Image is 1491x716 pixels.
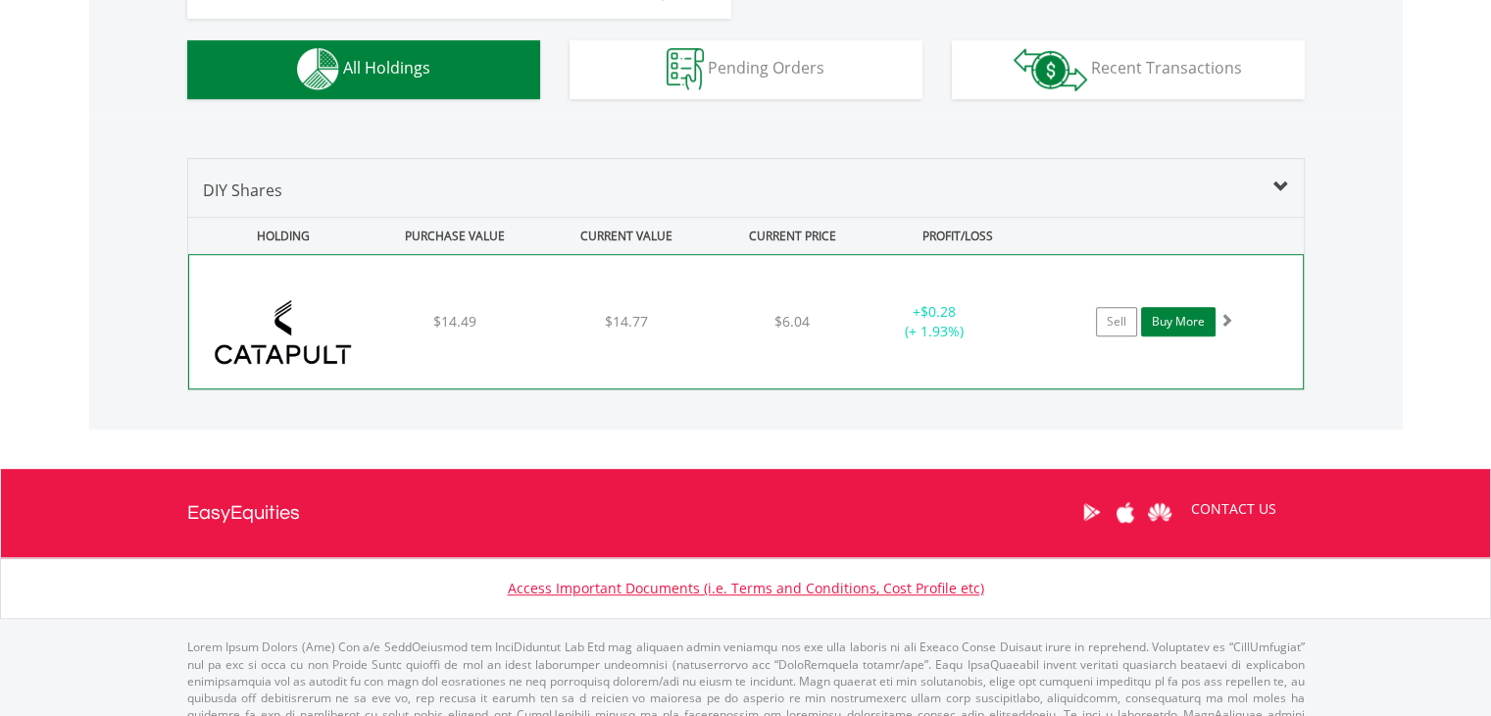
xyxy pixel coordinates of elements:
[1143,482,1177,542] a: Huawei
[187,469,300,557] a: EasyEquities
[199,280,368,384] img: EQU.AU.CAT.png
[297,48,339,90] img: holdings-wht.png
[714,218,870,254] div: CURRENT PRICE
[203,179,282,201] span: DIY Shares
[874,218,1042,254] div: PROFIT/LOSS
[570,40,922,99] button: Pending Orders
[1141,307,1216,336] a: Buy More
[343,57,430,78] span: All Holdings
[187,40,540,99] button: All Holdings
[508,579,984,597] a: Access Important Documents (i.e. Terms and Conditions, Cost Profile etc)
[1091,57,1242,78] span: Recent Transactions
[605,312,648,331] span: $14.77
[543,218,711,254] div: CURRENT VALUE
[919,302,955,321] span: $0.28
[1177,482,1290,537] a: CONTACT US
[372,218,539,254] div: PURCHASE VALUE
[708,57,824,78] span: Pending Orders
[1096,307,1137,336] a: Sell
[1109,482,1143,542] a: Apple
[1074,482,1109,542] a: Google Play
[667,48,704,90] img: pending_instructions-wht.png
[774,312,810,331] span: $6.04
[189,218,368,254] div: HOLDING
[860,302,1007,341] div: + (+ 1.93%)
[952,40,1305,99] button: Recent Transactions
[433,312,476,331] span: $14.49
[1014,48,1087,91] img: transactions-zar-wht.png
